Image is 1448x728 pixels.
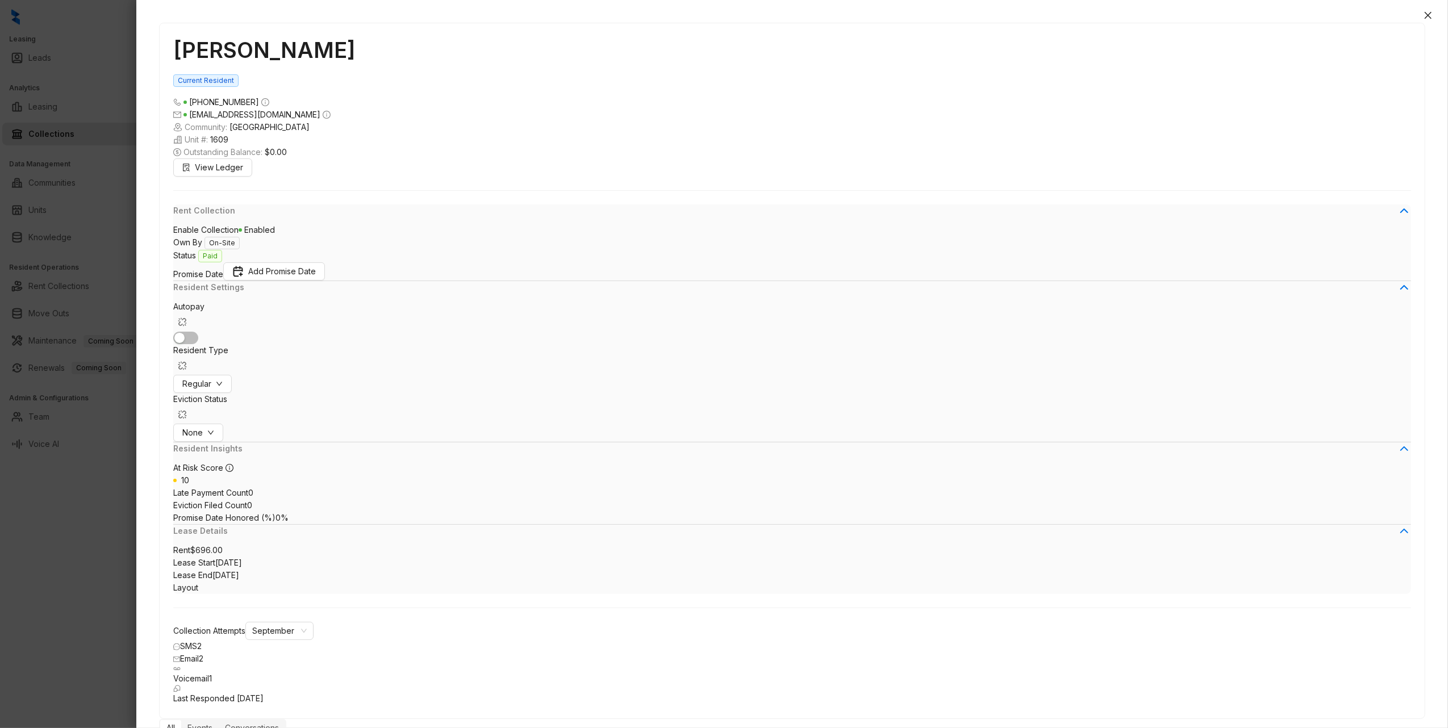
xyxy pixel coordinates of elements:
span: close [1424,11,1433,20]
span: Collection Attempts [173,626,245,635]
span: Current Resident [173,74,239,87]
span: 2 [199,654,203,663]
div: Autopay [173,300,1411,331]
span: [GEOGRAPHIC_DATA] [229,121,310,133]
span: Unit #: [173,133,1411,146]
span: file-search [182,164,190,171]
span: Regular [182,378,211,390]
span: mail [173,111,181,119]
span: [DATE] [215,558,242,567]
span: Email [180,654,199,663]
span: 0 [247,500,252,510]
span: Enable Collection [173,225,239,235]
span: info-circle [226,464,233,472]
span: Last Responded [173,693,235,703]
div: Rent Collection [173,204,1411,224]
img: Voicemail Icon [173,665,181,672]
span: Add Promise Date [248,265,316,278]
button: Promise DateAdd Promise Date [223,262,325,281]
img: building-icon [173,123,182,132]
span: Outstanding Balance: [173,146,1411,158]
span: dollar [173,148,181,156]
span: 1609 [210,133,228,146]
img: Last Responded Icon [173,685,181,692]
span: Lease Details [173,525,1397,537]
span: [PHONE_NUMBER] [189,97,259,107]
div: Resident Insights [173,442,1411,462]
span: $696.00 [190,545,223,555]
span: Lease End [173,570,212,580]
button: Regulardown [173,375,232,393]
span: Resident Insights [173,442,1397,455]
span: 2 [197,641,202,651]
span: $0.00 [265,146,287,158]
span: Promise Date Honored (%) [173,513,276,522]
span: SMS [180,641,197,651]
span: On-Site [205,237,240,249]
span: Promise Date [173,269,223,279]
span: September [252,622,307,639]
span: mail [173,656,180,663]
span: [EMAIL_ADDRESS][DOMAIN_NAME] [189,110,320,119]
span: 0% [276,513,289,522]
span: phone [173,98,181,106]
img: building-icon [173,135,182,144]
span: message [173,643,180,650]
button: Close [1421,9,1435,22]
span: [DATE] [237,693,264,703]
span: Rent Collection [173,204,1397,217]
span: Layout [173,583,198,592]
img: Promise Date [232,266,244,277]
span: info-circle [261,98,269,106]
span: 10 [181,475,189,485]
span: 1 [209,673,212,683]
span: [DATE] [212,570,239,580]
span: Own By [173,237,202,247]
span: Enabled [239,225,275,235]
h1: [PERSON_NAME] [173,37,1411,63]
button: View Ledger [173,158,252,177]
span: Community: [173,121,1411,133]
span: 0 [248,488,253,497]
span: Voicemail [173,673,209,683]
div: Lease Details [173,525,1411,544]
div: Eviction Status [173,393,1411,424]
div: Resident Settings [173,281,1411,300]
span: Paid [198,250,222,262]
span: Lease Start [173,558,215,567]
span: View Ledger [195,161,243,174]
span: Rent [173,545,190,555]
span: Resident Settings [173,281,1397,294]
button: Nonedown [173,424,223,442]
span: Eviction Filed Count [173,500,247,510]
span: Late Payment Count [173,488,248,497]
span: At Risk Score [173,463,223,472]
div: Resident Type [173,344,1411,375]
span: info-circle [323,111,331,119]
span: down [207,429,214,436]
span: down [216,380,223,387]
span: Status [173,250,196,260]
span: None [182,426,203,439]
